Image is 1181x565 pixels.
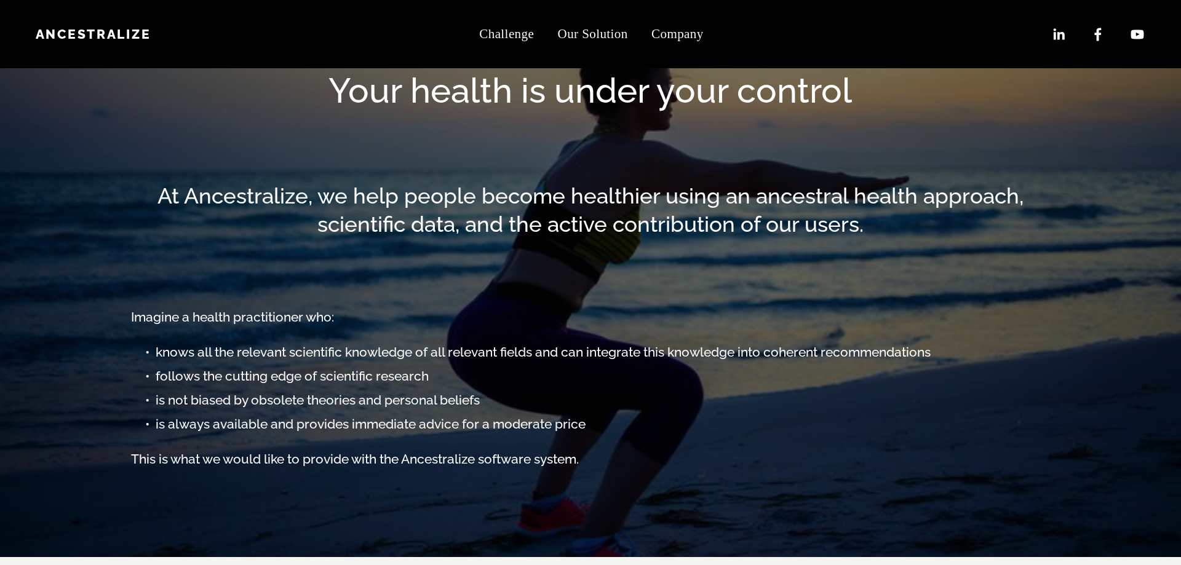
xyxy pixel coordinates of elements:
[558,22,628,47] a: Our Solution
[131,309,1050,326] h3: Imagine a health practitioner who:
[131,69,1050,112] h1: Your health is under your control
[1090,26,1106,42] a: Facebook
[651,22,704,47] a: folder dropdown
[156,416,1050,433] h3: is always available and provides immediate advice for a moderate price
[479,22,534,47] a: Challenge
[156,344,1050,362] h3: knows all the relevant scientific knowledge of all relevant fields and can integrate this knowled...
[156,392,1050,409] h3: is not biased by obsolete theories and personal beliefs
[651,23,704,46] span: Company
[1051,26,1067,42] a: LinkedIn
[156,368,1050,385] h3: follows the cutting edge of scientific research
[1129,26,1145,42] a: YouTube
[131,182,1050,239] h2: At Ancestralize, we help people become healthier using an ancestral health approach, scientific d...
[131,451,1050,468] h3: This is what we would like to provide with the Ancestralize software system.
[36,26,151,42] a: Ancestralize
